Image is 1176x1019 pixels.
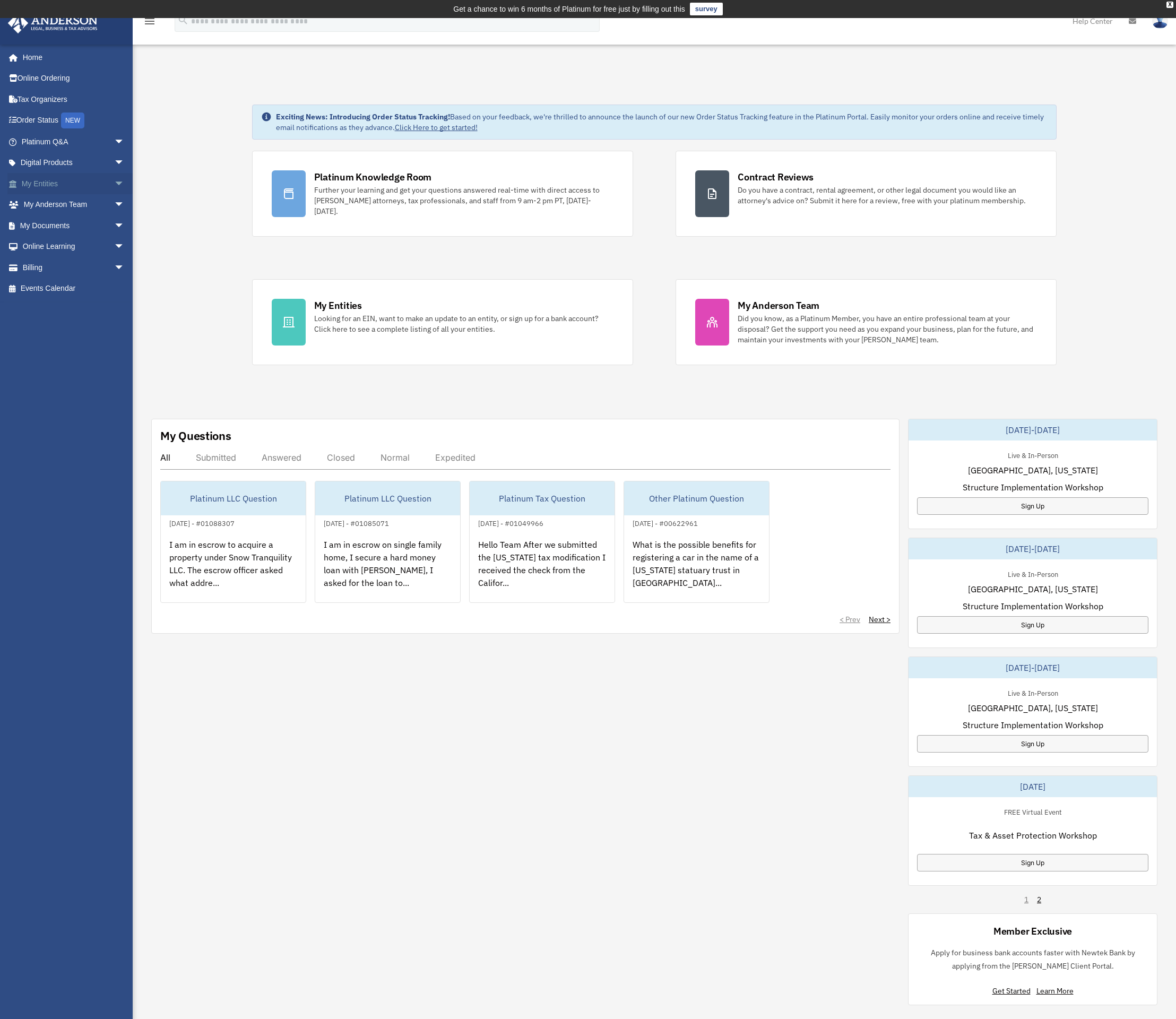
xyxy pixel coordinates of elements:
[963,600,1103,612] span: Structure Implementation Workshop
[993,925,1072,938] div: Member Exclusive
[314,185,613,217] div: Further your learning and get your questions answered real-time with direct access to [PERSON_NAM...
[470,517,552,528] div: [DATE] - #01049966
[143,15,156,28] i: menu
[435,452,475,463] div: Expedited
[469,481,615,603] a: Platinum Tax Question[DATE] - #01049966Hello Team After we submitted the [US_STATE] tax modificat...
[7,131,141,152] a: Platinum Q&Aarrow_drop_down
[917,946,1148,972] p: Apply for business bank accounts faster with Newtek Bank by applying from the [PERSON_NAME] Clien...
[968,583,1098,595] span: [GEOGRAPHIC_DATA], [US_STATE]
[395,123,478,132] a: Click Here to get started!
[7,173,141,194] a: My Entitiesarrow_drop_down
[917,497,1148,515] a: Sign Up
[314,299,362,312] div: My Entities
[7,194,141,215] a: My Anderson Teamarrow_drop_down
[7,278,141,299] a: Events Calendar
[262,452,301,463] div: Answered
[7,110,141,132] a: Order StatusNEW
[276,111,1048,133] div: Based on your feedback, we're thrilled to announce the launch of our new Order Status Tracking fe...
[315,517,397,528] div: [DATE] - #01085071
[160,428,231,444] div: My Questions
[676,151,1057,237] a: Contract Reviews Do you have a contract, rental agreement, or other legal document you would like...
[968,464,1098,477] span: [GEOGRAPHIC_DATA], [US_STATE]
[7,89,141,110] a: Tax Organizers
[114,236,135,258] span: arrow_drop_down
[161,517,243,528] div: [DATE] - #01088307
[143,19,156,28] a: menu
[738,299,819,312] div: My Anderson Team
[968,702,1098,714] span: [GEOGRAPHIC_DATA], [US_STATE]
[738,313,1037,345] div: Did you know, as a Platinum Member, you have an entire professional team at your disposal? Get th...
[315,481,460,515] div: Platinum LLC Question
[738,185,1037,206] div: Do you have a contract, rental agreement, or other legal document you would like an attorney's ad...
[114,173,135,195] span: arrow_drop_down
[1166,2,1173,8] div: close
[160,481,306,603] a: Platinum LLC Question[DATE] - #01088307I am in escrow to acquire a property under Snow Tranquilit...
[177,14,189,26] i: search
[624,481,769,603] a: Other Platinum Question[DATE] - #00622961What is the possible benefits for registering a car in t...
[7,236,141,257] a: Online Learningarrow_drop_down
[114,194,135,216] span: arrow_drop_down
[161,481,306,515] div: Platinum LLC Question
[7,152,141,174] a: Digital Productsarrow_drop_down
[5,13,101,33] img: Anderson Advisors Platinum Portal
[314,170,432,184] div: Platinum Knowledge Room
[161,530,306,612] div: I am in escrow to acquire a property under Snow Tranquility LLC. The escrow officer asked what ad...
[470,481,615,515] div: Platinum Tax Question
[453,3,685,15] div: Get a chance to win 6 months of Platinum for free just by filling out this
[909,538,1157,559] div: [DATE]-[DATE]
[624,517,706,528] div: [DATE] - #00622961
[909,776,1157,797] div: [DATE]
[7,47,135,68] a: Home
[690,3,723,15] a: survey
[114,152,135,174] span: arrow_drop_down
[160,452,170,463] div: All
[7,215,141,236] a: My Documentsarrow_drop_down
[252,279,633,365] a: My Entities Looking for an EIN, want to make an update to an entity, or sign up for a bank accoun...
[909,419,1157,441] div: [DATE]-[DATE]
[624,481,769,515] div: Other Platinum Question
[999,449,1067,460] div: Live & In-Person
[114,257,135,279] span: arrow_drop_down
[1036,986,1074,996] a: Learn More
[917,854,1148,871] a: Sign Up
[327,452,355,463] div: Closed
[917,735,1148,753] a: Sign Up
[624,530,769,612] div: What is the possible benefits for registering a car in the name of a [US_STATE] statuary trust in...
[315,481,461,603] a: Platinum LLC Question[DATE] - #01085071I am in escrow on single family home, I secure a hard mone...
[252,151,633,237] a: Platinum Knowledge Room Further your learning and get your questions answered real-time with dire...
[1152,13,1168,29] img: User Pic
[999,687,1067,698] div: Live & In-Person
[114,131,135,153] span: arrow_drop_down
[276,112,450,122] strong: Exciting News: Introducing Order Status Tracking!
[114,215,135,237] span: arrow_drop_down
[969,829,1097,842] span: Tax & Asset Protection Workshop
[196,452,236,463] div: Submitted
[381,452,410,463] div: Normal
[676,279,1057,365] a: My Anderson Team Did you know, as a Platinum Member, you have an entire professional team at your...
[470,530,615,612] div: Hello Team After we submitted the [US_STATE] tax modification I received the check from the Calif...
[315,530,460,612] div: I am in escrow on single family home, I secure a hard money loan with [PERSON_NAME], I asked for ...
[996,806,1070,817] div: FREE Virtual Event
[963,719,1103,731] span: Structure Implementation Workshop
[61,113,84,128] div: NEW
[7,257,141,278] a: Billingarrow_drop_down
[917,616,1148,634] a: Sign Up
[992,986,1035,996] a: Get Started
[314,313,613,334] div: Looking for an EIN, want to make an update to an entity, or sign up for a bank account? Click her...
[909,657,1157,678] div: [DATE]-[DATE]
[963,481,1103,494] span: Structure Implementation Workshop
[1037,894,1041,905] a: 2
[7,68,141,89] a: Online Ordering
[738,170,814,184] div: Contract Reviews
[999,568,1067,579] div: Live & In-Person
[869,614,890,625] a: Next >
